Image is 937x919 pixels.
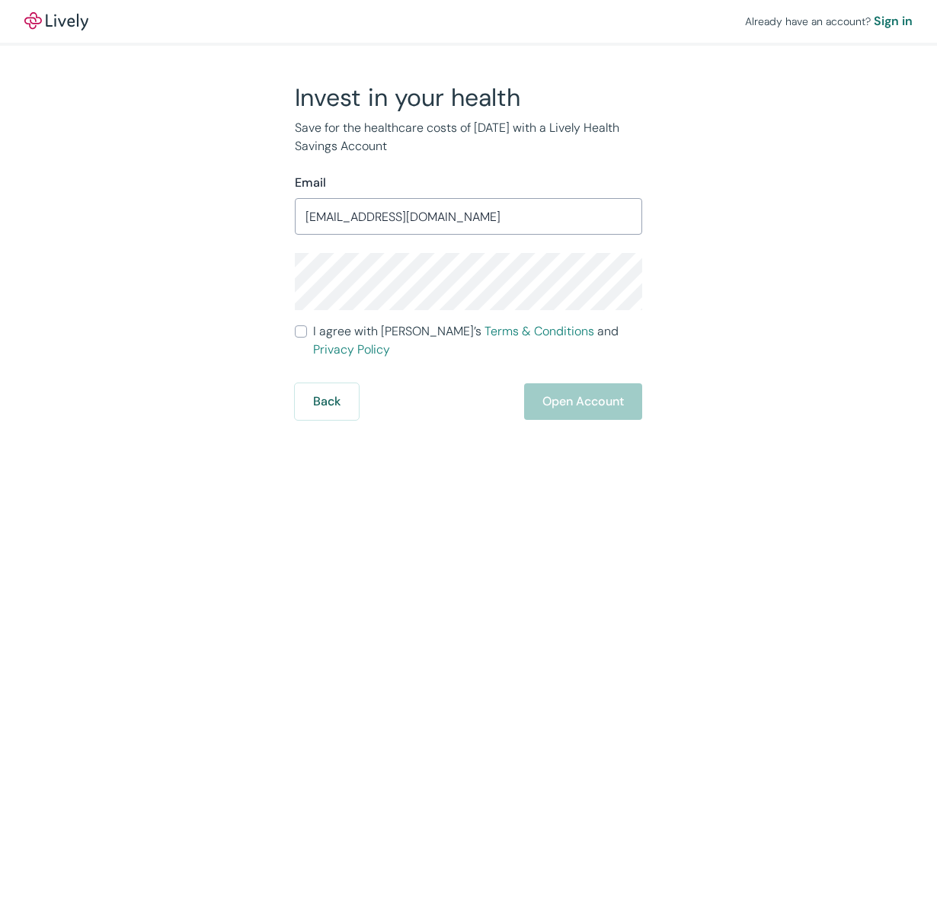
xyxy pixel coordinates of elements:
[484,323,594,339] a: Terms & Conditions
[745,12,913,30] div: Already have an account?
[313,341,390,357] a: Privacy Policy
[24,12,88,30] img: Lively
[295,119,642,155] p: Save for the healthcare costs of [DATE] with a Lively Health Savings Account
[313,322,642,359] span: I agree with [PERSON_NAME]’s and
[295,383,359,420] button: Back
[874,12,913,30] a: Sign in
[24,12,88,30] a: LivelyLively
[295,174,326,192] label: Email
[295,82,642,113] h2: Invest in your health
